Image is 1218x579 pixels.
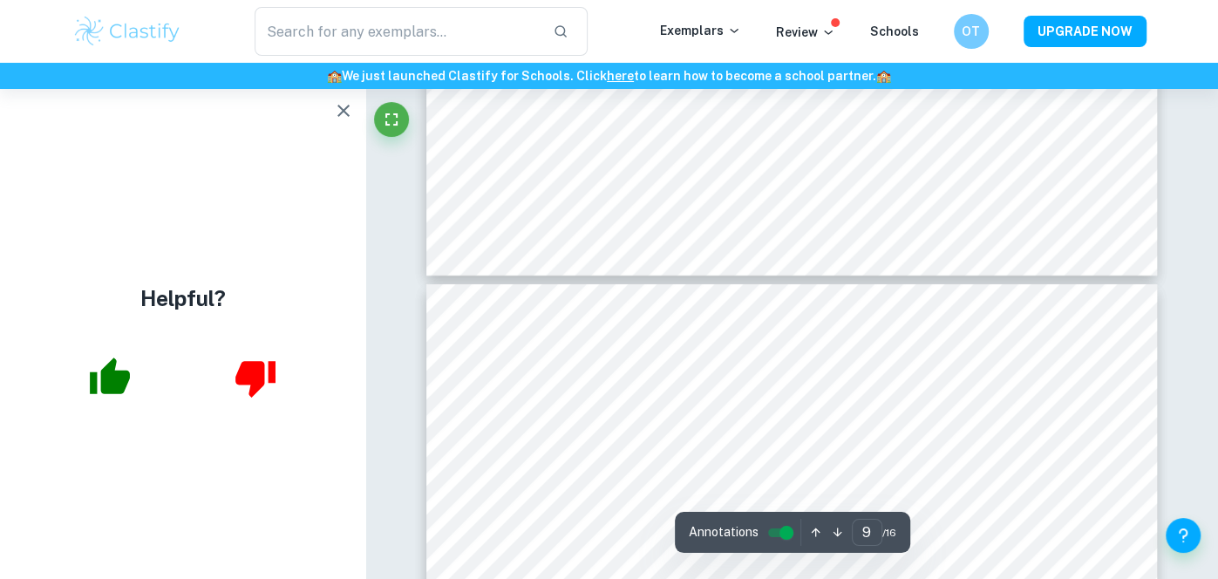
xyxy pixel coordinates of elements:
span: Annotations [689,523,759,542]
button: Help and Feedback [1166,518,1201,553]
span: 🏫 [876,69,891,83]
img: Clastify logo [72,14,183,49]
button: Fullscreen [374,102,409,137]
a: here [607,69,634,83]
h6: OT [961,22,981,41]
h6: We just launched Clastify for Schools. Click to learn how to become a school partner. [3,66,1215,85]
input: Search for any exemplars... [255,7,540,56]
button: OT [954,14,989,49]
p: Exemplars [660,21,741,40]
button: UPGRADE NOW [1024,16,1147,47]
span: / 16 [882,525,896,541]
p: Review [776,23,835,42]
h4: Helpful? [140,283,226,314]
a: Schools [870,24,919,38]
span: 🏫 [327,69,342,83]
